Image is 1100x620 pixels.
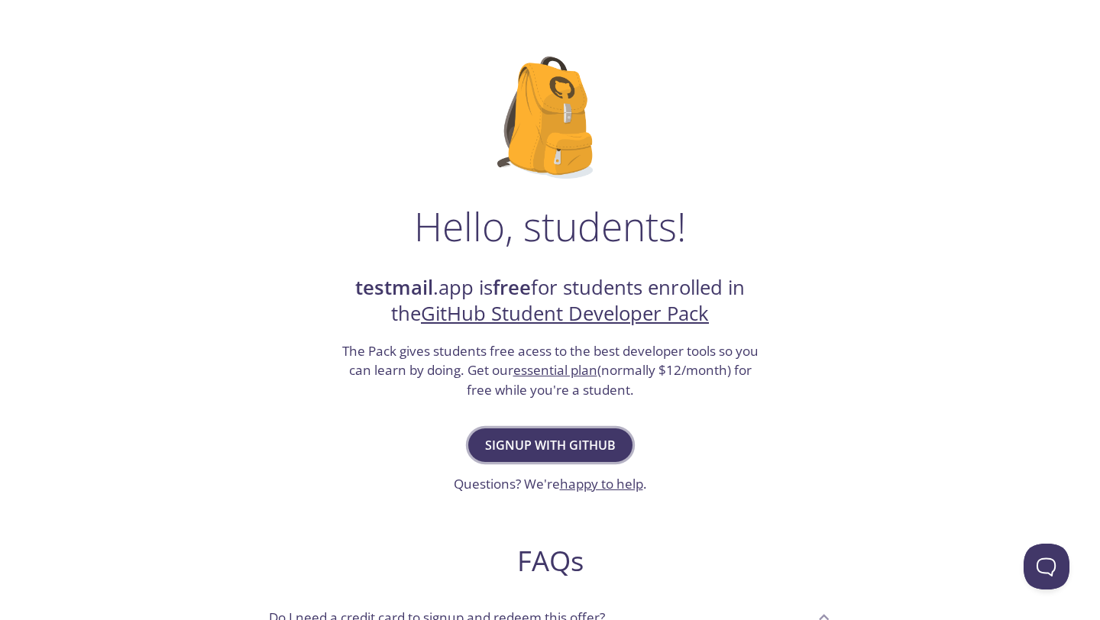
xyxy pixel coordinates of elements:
a: essential plan [513,361,597,379]
strong: testmail [355,274,433,301]
button: Signup with GitHub [468,428,632,462]
h3: The Pack gives students free acess to the best developer tools so you can learn by doing. Get our... [340,341,760,400]
a: GitHub Student Developer Pack [421,300,709,327]
h1: Hello, students! [414,203,686,249]
iframe: Help Scout Beacon - Open [1024,544,1069,589]
span: Signup with GitHub [485,434,616,456]
h3: Questions? We're . [454,474,647,494]
a: happy to help [560,475,643,492]
h2: .app is for students enrolled in the [340,275,760,328]
img: github-student-backpack.png [497,57,603,179]
strong: free [493,274,531,301]
h2: FAQs [257,544,843,578]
